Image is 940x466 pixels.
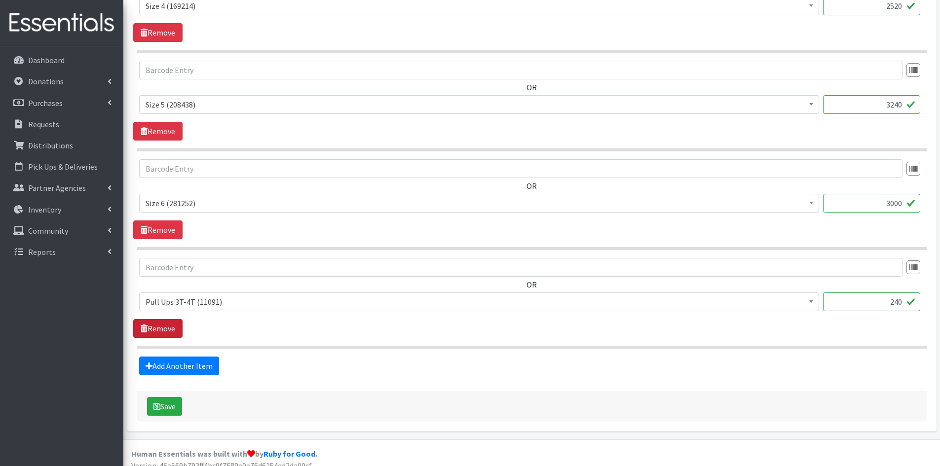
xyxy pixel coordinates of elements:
[4,200,119,219] a: Inventory
[4,72,119,91] a: Donations
[28,205,61,215] p: Inventory
[4,242,119,262] a: Reports
[139,357,219,375] a: Add Another Item
[4,6,119,39] img: HumanEssentials
[823,194,920,213] input: Quantity
[133,23,183,42] a: Remove
[146,295,813,309] span: Pull Ups 3T-4T (11091)
[28,183,86,193] p: Partner Agencies
[139,159,902,178] input: Barcode Entry
[28,119,59,129] p: Requests
[28,55,65,65] p: Dashboard
[823,292,920,311] input: Quantity
[4,50,119,70] a: Dashboard
[4,114,119,134] a: Requests
[147,397,182,416] button: Save
[133,122,183,141] a: Remove
[4,157,119,177] a: Pick Ups & Deliveries
[823,95,920,114] input: Quantity
[139,292,819,311] span: Pull Ups 3T-4T (11091)
[28,247,56,257] p: Reports
[28,141,73,150] p: Distributions
[139,61,902,79] input: Barcode Entry
[133,220,183,239] a: Remove
[4,136,119,155] a: Distributions
[146,98,813,111] span: Size 5 (208438)
[139,95,819,114] span: Size 5 (208438)
[131,449,317,459] strong: Human Essentials was built with by .
[526,81,537,93] label: OR
[263,449,315,459] a: Ruby for Good
[526,180,537,192] label: OR
[133,319,183,338] a: Remove
[139,258,902,277] input: Barcode Entry
[4,221,119,241] a: Community
[146,196,813,210] span: Size 6 (281252)
[526,279,537,290] label: OR
[28,162,98,172] p: Pick Ups & Deliveries
[4,93,119,113] a: Purchases
[139,194,819,213] span: Size 6 (281252)
[4,178,119,198] a: Partner Agencies
[28,76,64,86] p: Donations
[28,98,63,108] p: Purchases
[28,226,68,236] p: Community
